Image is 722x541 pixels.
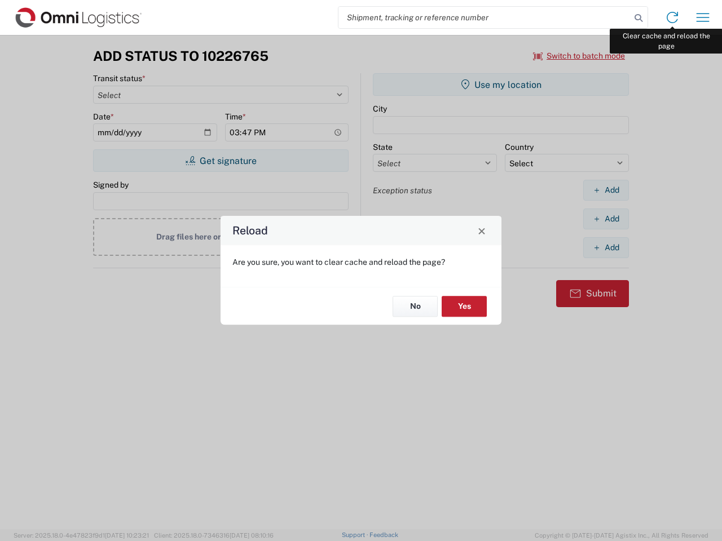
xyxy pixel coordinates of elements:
button: Close [474,223,490,238]
p: Are you sure, you want to clear cache and reload the page? [232,257,490,267]
button: No [393,296,438,317]
h4: Reload [232,223,268,239]
button: Yes [442,296,487,317]
input: Shipment, tracking or reference number [338,7,631,28]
